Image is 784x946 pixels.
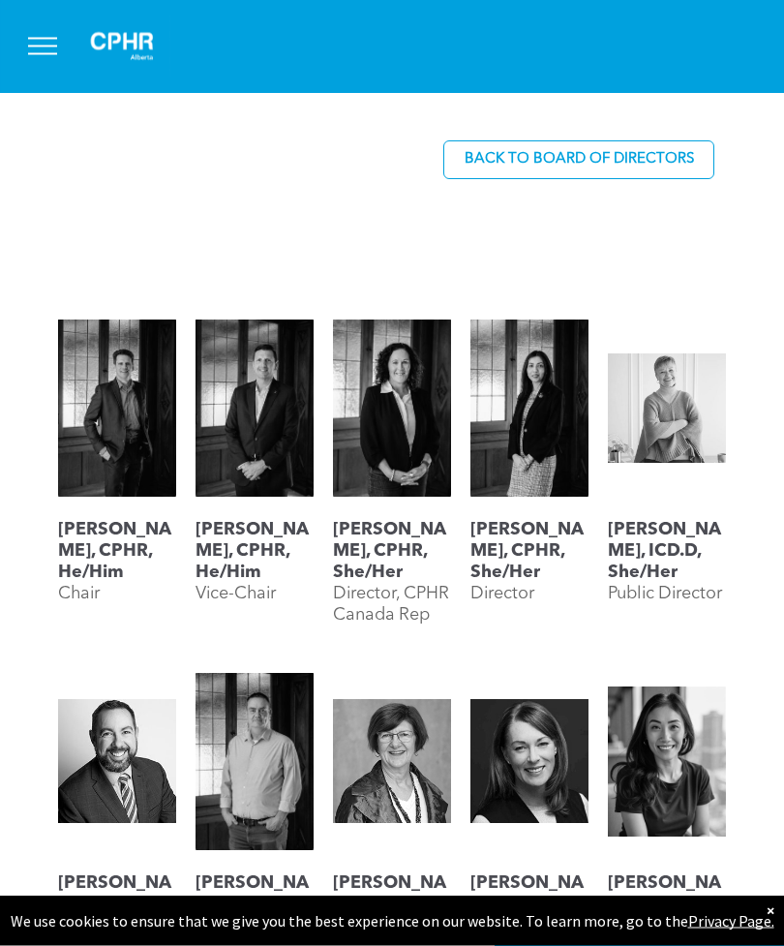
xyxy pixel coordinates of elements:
button: menu [17,21,68,72]
a: Privacy Page. [688,911,774,931]
div: Dismiss notification [767,900,774,920]
h3: [PERSON_NAME], CPHR, She/Her [470,520,588,584]
h3: [PERSON_NAME], CPHR, He/Him [58,520,176,584]
h3: [PERSON_NAME], ICD.D, She/Her [608,520,726,584]
p: Director, CPHR Canada Rep [333,584,451,626]
p: Director [470,584,534,605]
h3: [PERSON_NAME], CPHR, She/Her [608,873,726,937]
span: BACK TO BOARD OF DIRECTORS [465,152,694,169]
h3: [PERSON_NAME], CPHR, He/Him [196,873,314,937]
h3: [PERSON_NAME], CPHR, He/Him [58,873,176,937]
h3: [PERSON_NAME], CPHR, She/Her [333,520,451,584]
h3: [PERSON_NAME], CPHR, He/Him [196,520,314,584]
h3: [PERSON_NAME], CPHR, She/Her [333,873,451,937]
img: A white background with a few lines on it [74,15,170,77]
p: Public Director [608,584,722,605]
h3: [PERSON_NAME], CPHR, She/Her [470,873,588,937]
p: Vice-Chair [196,584,276,605]
p: Chair [58,584,100,605]
a: BACK TO BOARD OF DIRECTORS [443,141,714,180]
